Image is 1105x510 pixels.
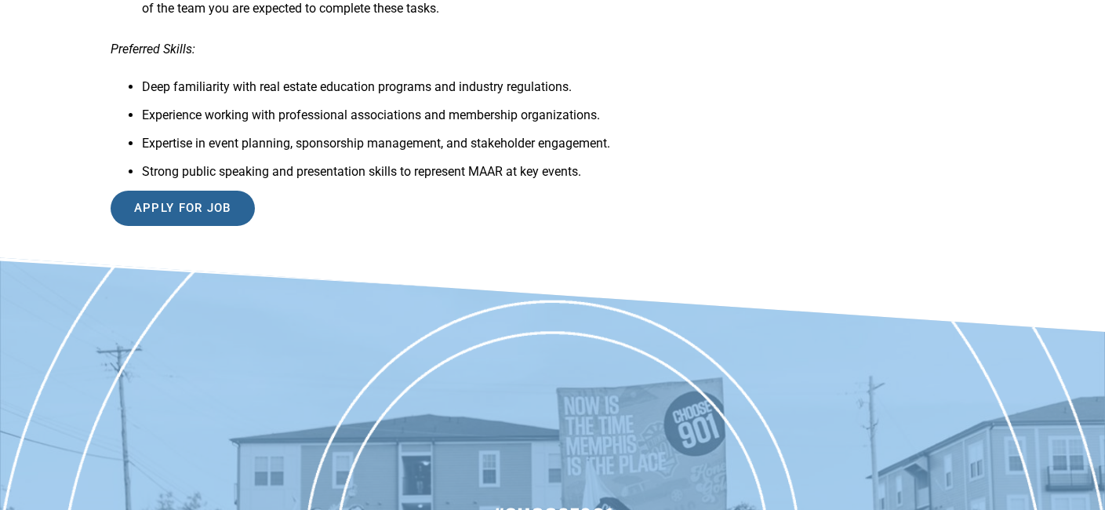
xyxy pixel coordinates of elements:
[142,106,710,134] li: Experience working with professional associations and membership organizations.
[142,134,710,162] li: Expertise in event planning, sponsorship management, and stakeholder engagement.
[111,191,255,226] input: Apply for job
[142,162,710,191] li: Strong public speaking and presentation skills to represent MAAR at key events.
[142,78,710,106] li: Deep familiarity with real estate education programs and industry regulations.
[111,42,195,56] em: Preferred Skills:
